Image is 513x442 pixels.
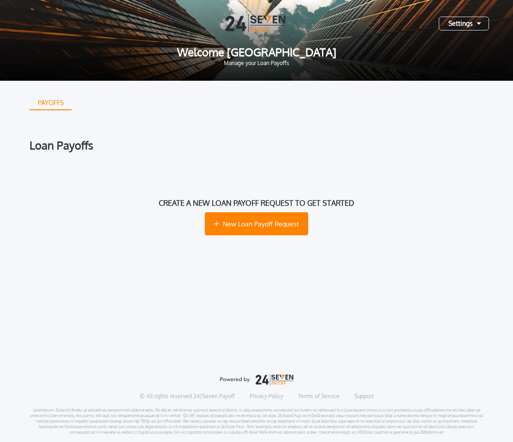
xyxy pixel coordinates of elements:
span: Manage your Loan Payoffs [15,60,498,66]
div: Loan Payoffs [30,140,483,151]
img: Logo [226,15,287,32]
a: Terms of Service [298,393,340,400]
a: Support [354,393,374,400]
span: New Loan Payoff Request [223,219,299,229]
button: New Loan Payoff Request [205,212,308,235]
div: PAYOFFS [30,96,71,110]
p: © All rights reserved. 24|Seven Payoff [140,393,235,400]
a: Privacy Policy [250,393,283,400]
button: Settings [439,17,489,30]
button: PAYOFFS [30,96,72,110]
h1: Create a new loan payoff request to get started [159,197,354,209]
span: Welcome [GEOGRAPHIC_DATA] [15,47,498,58]
img: logo [220,374,293,385]
p: Loremipsum: Dolorsit/Ametc ad elitsedd eiu temporincidi utlabore etdo. Ma aliq en adminimve, quis... [30,407,483,435]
